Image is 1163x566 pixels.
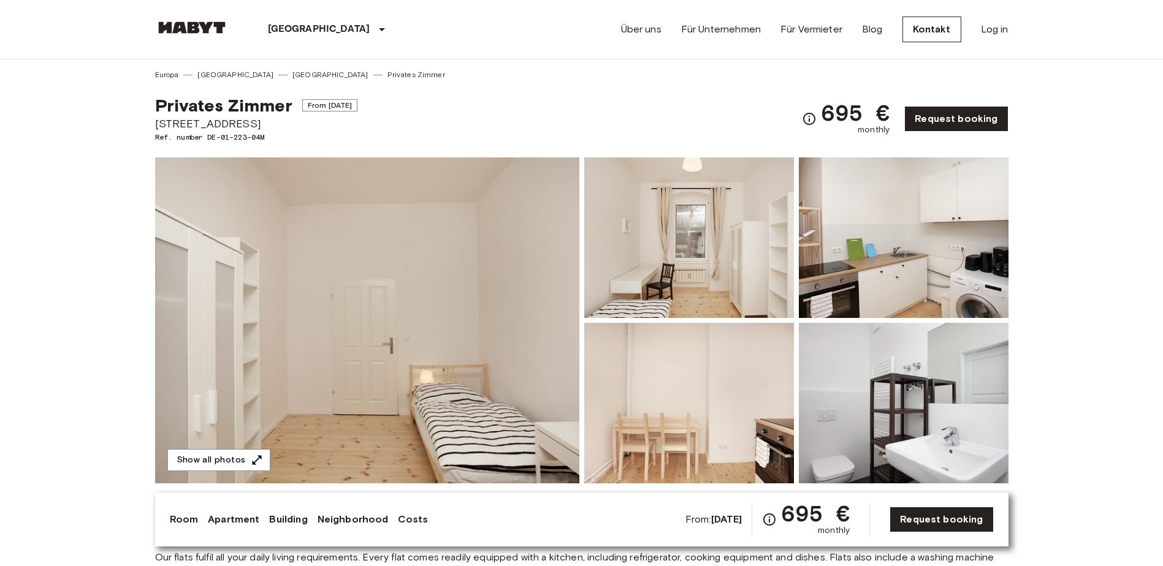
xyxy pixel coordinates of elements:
[685,513,742,526] span: From:
[268,22,370,37] p: [GEOGRAPHIC_DATA]
[890,507,993,532] a: Request booking
[904,106,1008,132] a: Request booking
[269,512,307,527] a: Building
[170,512,199,527] a: Room
[862,22,883,37] a: Blog
[584,323,794,483] img: Picture of unit DE-01-223-04M
[762,512,777,527] svg: Check cost overview for full price breakdown. Please note that discounts apply to new joiners onl...
[167,449,270,472] button: Show all photos
[387,69,445,80] a: Privates Zimmer
[155,95,292,116] span: Privates Zimmer
[208,512,259,527] a: Apartment
[398,512,428,527] a: Costs
[799,323,1009,483] img: Picture of unit DE-01-223-04M
[197,69,273,80] a: [GEOGRAPHIC_DATA]
[902,17,961,42] a: Kontakt
[802,111,817,126] svg: Check cost overview for full price breakdown. Please note that discounts apply to new joiners onl...
[155,132,358,143] span: Ref. number DE-01-223-04M
[155,69,179,80] a: Europa
[858,124,890,136] span: monthly
[711,513,742,525] b: [DATE]
[681,22,761,37] a: Für Unternehmen
[782,502,850,524] span: 695 €
[799,157,1009,318] img: Picture of unit DE-01-223-04M
[780,22,842,37] a: Für Vermieter
[318,512,389,527] a: Neighborhood
[981,22,1009,37] a: Log in
[155,116,358,132] span: [STREET_ADDRESS]
[155,21,229,34] img: Habyt
[292,69,368,80] a: [GEOGRAPHIC_DATA]
[302,99,358,111] span: From [DATE]
[822,102,890,124] span: 695 €
[155,157,579,483] img: Marketing picture of unit DE-01-223-04M
[818,524,850,537] span: monthly
[621,22,662,37] a: Über uns
[584,157,794,318] img: Picture of unit DE-01-223-04M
